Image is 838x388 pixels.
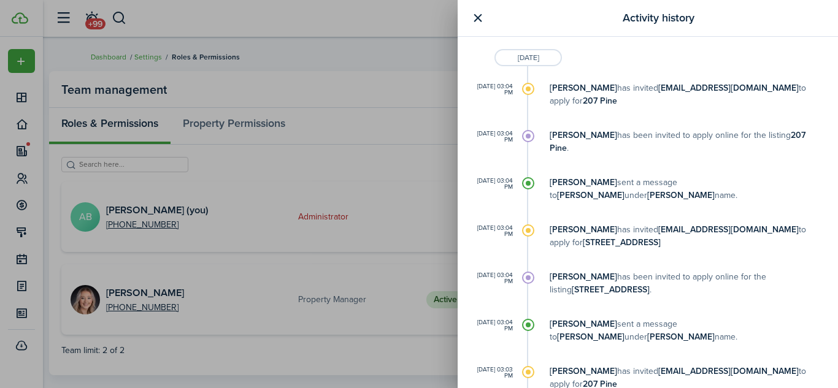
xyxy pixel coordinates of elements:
[550,129,805,154] a: 207 Pine
[470,225,513,237] div: [DATE] 03:04 PM
[550,176,617,189] b: [PERSON_NAME]
[550,176,826,202] p: sent a message to under name.
[470,83,513,96] div: [DATE] 03:04 PM
[658,82,799,94] b: [EMAIL_ADDRESS][DOMAIN_NAME]
[550,223,826,249] p: has invited to apply for
[647,330,715,343] b: [PERSON_NAME]
[557,330,625,343] b: [PERSON_NAME]
[550,82,826,107] p: has invited to apply for
[658,365,799,378] b: [EMAIL_ADDRESS][DOMAIN_NAME]
[470,131,513,143] div: [DATE] 03:04 PM
[494,49,562,66] div: [DATE]
[623,10,694,26] span: Activity history
[550,129,826,154] p: has been invited to apply online for the listing .
[550,365,617,378] b: [PERSON_NAME]
[583,94,617,107] b: 207 Pine
[550,82,617,94] b: [PERSON_NAME]
[647,189,715,202] b: [PERSON_NAME]
[550,270,617,283] b: [PERSON_NAME]
[550,318,617,330] b: [PERSON_NAME]
[550,270,826,296] p: has been invited to apply online for the listing .
[557,189,625,202] b: [PERSON_NAME]
[572,283,650,296] a: [STREET_ADDRESS]
[470,319,513,332] div: [DATE] 03:04 PM
[470,272,513,284] div: [DATE] 03:04 PM
[470,178,513,190] div: [DATE] 03:04 PM
[658,223,799,236] b: [EMAIL_ADDRESS][DOMAIN_NAME]
[470,10,485,26] button: Close modal
[470,367,513,379] div: [DATE] 03:03 PM
[550,129,617,142] b: [PERSON_NAME]
[583,236,661,249] b: [STREET_ADDRESS]
[550,223,617,236] b: [PERSON_NAME]
[550,318,826,343] p: sent a message to under name.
